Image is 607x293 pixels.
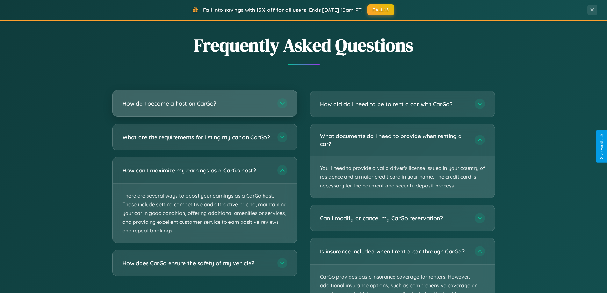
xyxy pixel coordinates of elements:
[320,100,468,108] h3: How old do I need to be to rent a car with CarGo?
[122,259,271,267] h3: How does CarGo ensure the safety of my vehicle?
[310,156,495,198] p: You'll need to provide a valid driver's license issued in your country of residence and a major c...
[203,7,363,13] span: Fall into savings with 15% off for all users! Ends [DATE] 10am PT.
[122,99,271,107] h3: How do I become a host on CarGo?
[367,4,394,15] button: FALL15
[320,214,468,222] h3: Can I modify or cancel my CarGo reservation?
[112,33,495,57] h2: Frequently Asked Questions
[122,166,271,174] h3: How can I maximize my earnings as a CarGo host?
[320,247,468,255] h3: Is insurance included when I rent a car through CarGo?
[599,134,604,159] div: Give Feedback
[113,184,297,243] p: There are several ways to boost your earnings as a CarGo host. These include setting competitive ...
[320,132,468,148] h3: What documents do I need to provide when renting a car?
[122,133,271,141] h3: What are the requirements for listing my car on CarGo?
